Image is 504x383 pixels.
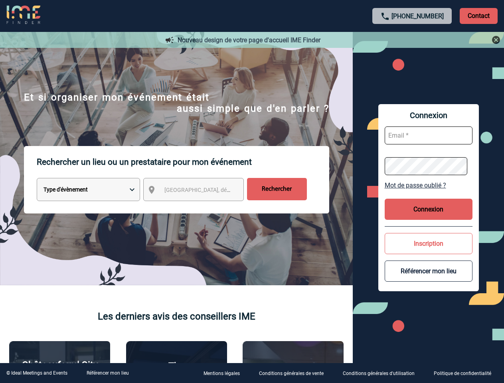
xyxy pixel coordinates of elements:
p: Conditions générales d'utilisation [343,371,415,377]
p: Politique de confidentialité [434,371,491,377]
a: Mentions légales [197,369,253,377]
div: © Ideal Meetings and Events [6,370,67,376]
a: Politique de confidentialité [427,369,504,377]
p: Conditions générales de vente [259,371,324,377]
p: Mentions légales [204,371,240,377]
a: Conditions générales de vente [253,369,336,377]
a: Conditions générales d'utilisation [336,369,427,377]
a: Référencer mon lieu [87,370,129,376]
